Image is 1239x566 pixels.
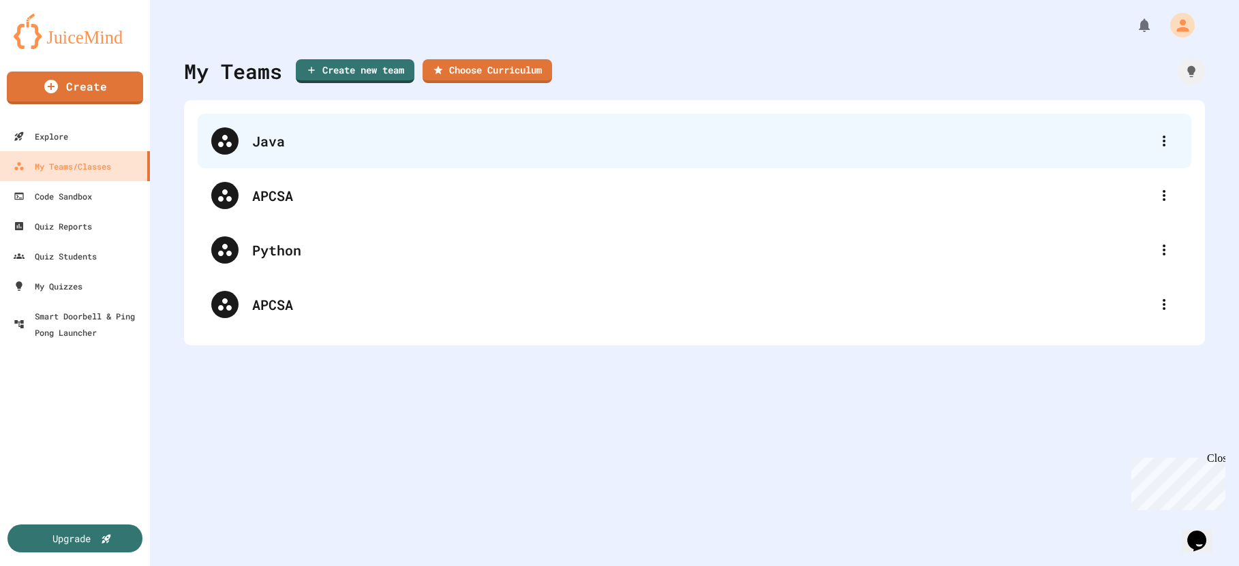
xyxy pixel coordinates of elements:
[14,158,111,174] div: My Teams/Classes
[296,59,414,83] a: Create new team
[14,128,68,144] div: Explore
[14,218,92,234] div: Quiz Reports
[252,294,1150,315] div: APCSA
[1156,10,1198,41] div: My Account
[198,223,1191,277] div: Python
[5,5,94,87] div: Chat with us now!Close
[14,278,82,294] div: My Quizzes
[1111,14,1156,37] div: My Notifications
[14,188,92,204] div: Code Sandbox
[252,185,1150,206] div: APCSA
[198,168,1191,223] div: APCSA
[1182,512,1225,552] iframe: chat widget
[14,248,97,264] div: Quiz Students
[14,14,136,49] img: logo-orange.svg
[14,308,144,341] div: Smart Doorbell & Ping Pong Launcher
[198,277,1191,332] div: APCSA
[1178,58,1205,85] div: How it works
[252,240,1150,260] div: Python
[1126,452,1225,510] iframe: chat widget
[184,56,282,87] div: My Teams
[52,531,91,546] div: Upgrade
[7,72,143,104] a: Create
[423,59,552,83] a: Choose Curriculum
[252,131,1150,151] div: Java
[198,114,1191,168] div: Java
